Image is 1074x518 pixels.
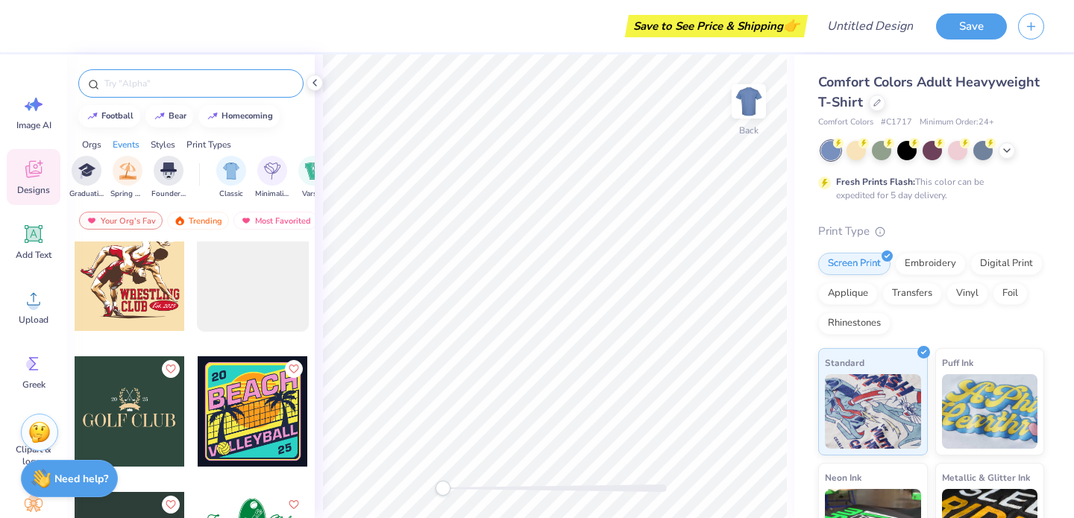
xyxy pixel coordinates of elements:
button: bear [145,105,193,127]
input: Try "Alpha" [103,76,294,91]
input: Untitled Design [815,11,925,41]
span: # C1717 [881,116,912,129]
button: filter button [110,156,145,200]
div: Vinyl [946,282,988,305]
div: homecoming [222,112,273,120]
div: Embroidery [895,253,966,275]
img: trend_line.gif [154,112,166,121]
img: Varsity Image [305,162,322,180]
button: football [78,105,140,127]
span: Spring Break [110,189,145,200]
img: Graduation Image [78,162,95,180]
span: Standard [825,355,864,370]
span: Minimalist [255,189,289,200]
div: Applique [818,282,878,305]
button: filter button [216,156,246,200]
button: Like [162,360,180,378]
img: Spring Break Image [119,162,136,180]
div: Save to See Price & Shipping [629,15,804,37]
div: Back [739,124,759,137]
span: Clipart & logos [9,443,58,467]
button: filter button [151,156,186,200]
img: most_fav.gif [86,215,98,226]
div: bear [169,112,186,120]
button: filter button [69,156,104,200]
div: football [101,112,134,120]
div: Accessibility label [436,481,450,496]
div: Styles [151,138,175,151]
span: Comfort Colors Adult Heavyweight T-Shirt [818,73,1040,111]
div: Digital Print [970,253,1043,275]
img: most_fav.gif [240,215,252,226]
img: Founder’s Day Image [160,162,177,180]
div: filter for Spring Break [110,156,145,200]
div: filter for Classic [216,156,246,200]
div: filter for Founder’s Day [151,156,186,200]
button: Save [936,13,1007,40]
button: filter button [255,156,289,200]
span: Graduation [69,189,104,200]
div: Screen Print [818,253,891,275]
div: Orgs [82,138,101,151]
span: Metallic & Glitter Ink [942,470,1030,485]
span: Add Text [16,249,51,261]
button: Like [285,360,303,378]
img: Classic Image [223,162,240,180]
strong: Need help? [54,472,108,486]
span: Varsity [302,189,325,200]
span: Puff Ink [942,355,973,370]
img: Puff Ink [942,374,1038,449]
div: Transfers [882,282,942,305]
div: Most Favorited [233,212,318,230]
div: filter for Graduation [69,156,104,200]
button: homecoming [198,105,280,127]
span: Minimum Order: 24 + [920,116,994,129]
img: trend_line.gif [207,112,219,121]
img: trend_line.gif [87,112,98,121]
span: Upload [19,314,48,326]
strong: Fresh Prints Flash: [836,176,915,188]
button: filter button [298,156,328,200]
div: filter for Minimalist [255,156,289,200]
img: Standard [825,374,921,449]
span: Greek [22,379,45,391]
div: Foil [993,282,1028,305]
span: Image AI [16,119,51,131]
span: Classic [219,189,243,200]
div: Events [113,138,139,151]
span: Founder’s Day [151,189,186,200]
div: Print Types [186,138,231,151]
div: Trending [167,212,229,230]
span: Neon Ink [825,470,861,485]
span: Designs [17,184,50,196]
div: Rhinestones [818,312,891,335]
span: Comfort Colors [818,116,873,129]
button: Like [285,496,303,514]
img: Back [734,86,764,116]
div: Print Type [818,223,1044,240]
img: Minimalist Image [264,162,280,180]
div: Your Org's Fav [79,212,163,230]
div: This color can be expedited for 5 day delivery. [836,175,1020,202]
img: trending.gif [174,215,186,226]
div: filter for Varsity [298,156,328,200]
button: Like [162,496,180,514]
span: 👉 [783,16,800,34]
